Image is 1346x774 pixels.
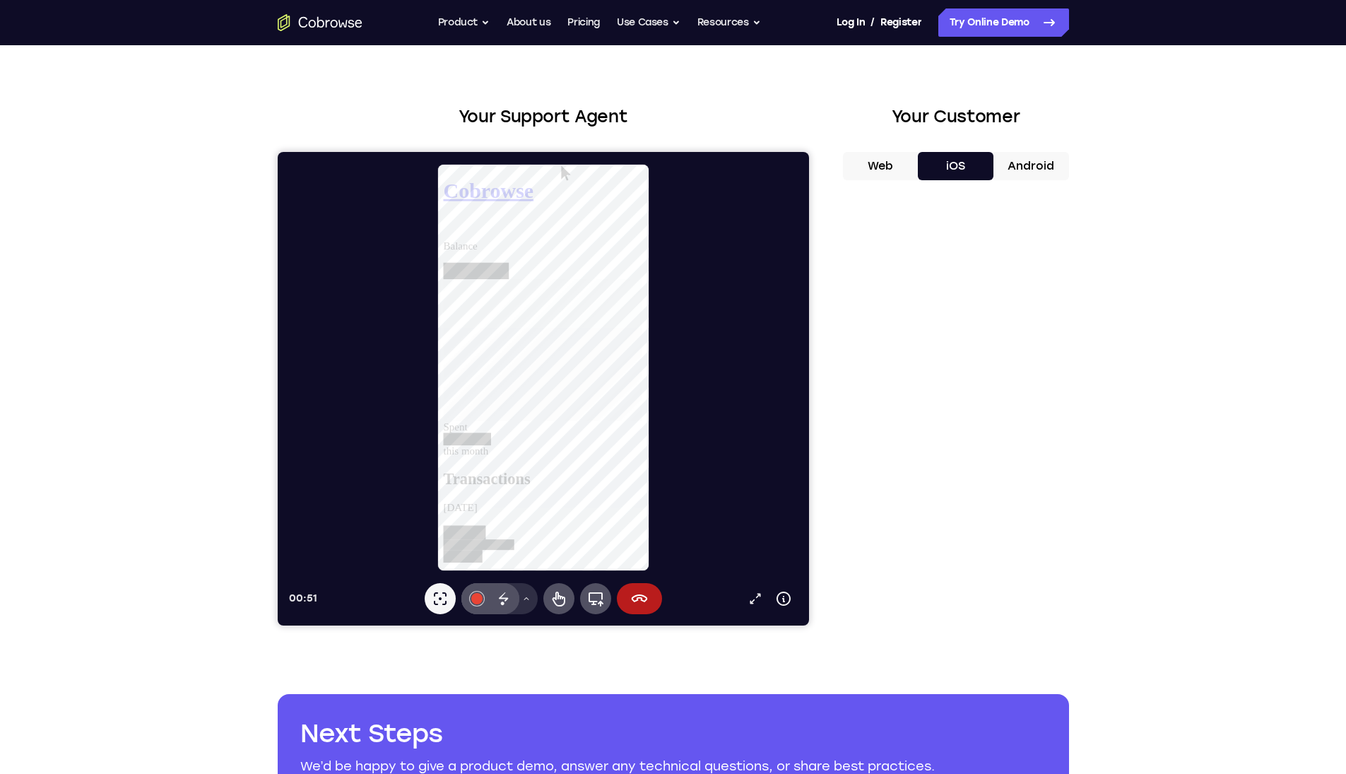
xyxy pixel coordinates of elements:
button: Web [843,152,919,180]
a: Try Online Demo [938,8,1069,37]
h2: Your Support Agent [278,104,809,129]
a: Go to the home page [278,14,362,31]
a: About us [507,8,550,37]
button: Remote control [266,431,297,462]
button: End session [339,431,384,462]
button: iOS [918,152,993,180]
span: / [870,14,875,31]
iframe: Agent [278,152,809,626]
button: Annotations color [184,431,215,462]
button: Disappearing ink [211,431,242,462]
button: Drawing tools menu [237,431,260,462]
button: Laser pointer [147,431,178,462]
button: Product [438,8,490,37]
a: Log In [837,8,865,37]
button: Use Cases [617,8,680,37]
button: Resources [697,8,761,37]
h2: Your Customer [843,104,1069,129]
button: Android [993,152,1069,180]
a: Pricing [567,8,600,37]
button: Device info [492,433,520,461]
a: Popout [464,433,492,461]
h2: Next Steps [300,717,1046,751]
a: Register [880,8,921,37]
button: Full device [302,431,333,462]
